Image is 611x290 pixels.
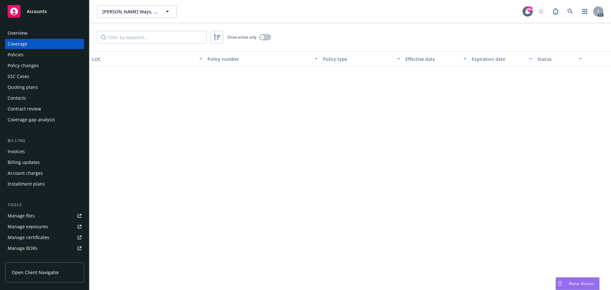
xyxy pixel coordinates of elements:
[556,277,600,290] button: Nova Assist
[5,104,84,114] a: Contract review
[27,9,47,14] span: Accounts
[5,60,84,71] a: Policy changes
[323,56,393,62] div: Policy type
[472,56,525,62] div: Expiration date
[5,146,84,157] a: Invoices
[8,146,25,157] div: Invoices
[5,138,84,144] div: Billing
[5,202,84,208] div: Tools
[5,82,84,92] a: Quoting plans
[5,115,84,125] a: Coverage gap analysis
[5,39,84,49] a: Coverage
[102,8,158,15] span: [PERSON_NAME] Ways, Inc.
[320,51,403,67] button: Policy type
[579,5,591,18] a: Switch app
[8,211,35,221] div: Manage files
[12,269,59,276] span: Open Client Navigator
[469,51,535,67] button: Expiration date
[8,60,39,71] div: Policy changes
[5,71,84,81] a: SSC Cases
[227,34,256,40] span: Show active only
[8,179,45,189] div: Installment plans
[92,56,195,62] div: LOC
[535,5,547,18] a: Start snowing
[403,51,469,67] button: Effective date
[5,243,84,253] a: Manage BORs
[8,82,38,92] div: Quoting plans
[5,222,84,232] a: Manage exposures
[97,5,177,18] button: [PERSON_NAME] Ways, Inc.
[8,232,49,243] div: Manage certificates
[5,168,84,178] a: Account charges
[8,168,43,178] div: Account charges
[5,211,84,221] a: Manage files
[8,93,26,103] div: Contacts
[549,5,562,18] a: Report a Bug
[89,51,205,67] button: LOC
[8,243,38,253] div: Manage BORs
[527,6,533,12] div: 99+
[537,56,575,62] div: Status
[207,56,311,62] div: Policy number
[556,278,564,290] div: Drag to move
[5,3,84,20] a: Accounts
[8,254,56,264] div: Summary of insurance
[8,104,41,114] div: Contract review
[535,51,585,67] button: Status
[5,232,84,243] a: Manage certificates
[5,179,84,189] a: Installment plans
[5,254,84,264] a: Summary of insurance
[97,31,207,44] input: Filter by keyword...
[405,56,459,62] div: Effective date
[5,28,84,38] a: Overview
[5,50,84,60] a: Policies
[564,5,577,18] a: Search
[8,115,55,125] div: Coverage gap analysis
[8,71,29,81] div: SSC Cases
[8,28,27,38] div: Overview
[8,157,40,167] div: Billing updates
[8,222,48,232] div: Manage exposures
[205,51,320,67] button: Policy number
[569,281,594,286] span: Nova Assist
[8,50,24,60] div: Policies
[8,39,27,49] div: Coverage
[5,93,84,103] a: Contacts
[5,157,84,167] a: Billing updates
